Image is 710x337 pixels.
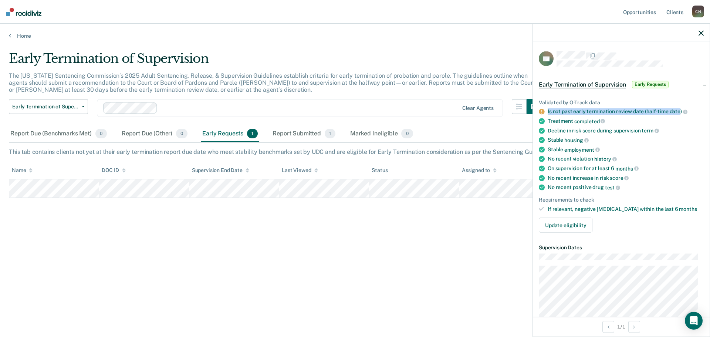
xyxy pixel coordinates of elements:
[9,51,541,72] div: Early Termination of Supervision
[120,126,189,142] div: Report Due (Other)
[628,321,640,333] button: Next Opportunity
[539,218,592,233] button: Update eligibility
[6,8,41,16] img: Recidiviz
[401,129,413,138] span: 0
[539,99,704,105] div: Validated by O-Track data
[201,126,259,142] div: Early Requests
[462,167,497,173] div: Assigned to
[9,148,701,155] div: This tab contains clients not yet at their early termination report due date who meet stability b...
[102,167,125,173] div: DOC ID
[564,137,589,143] span: housing
[564,146,599,152] span: employment
[548,137,704,144] div: Stable
[271,126,337,142] div: Report Submitted
[9,126,108,142] div: Report Due (Benchmarks Met)
[325,129,335,138] span: 1
[539,245,704,251] dt: Supervision Dates
[602,321,614,333] button: Previous Opportunity
[594,156,617,162] span: history
[548,118,704,125] div: Treatment
[548,146,704,153] div: Stable
[539,196,704,203] div: Requirements to check
[349,126,415,142] div: Marked Ineligible
[548,175,704,181] div: No recent increase in risk
[9,72,535,93] p: The [US_STATE] Sentencing Commission’s 2025 Adult Sentencing, Release, & Supervision Guidelines e...
[533,73,710,96] div: Early Termination of SupervisionEarly Requests
[692,6,704,17] div: C N
[192,167,249,173] div: Supervision End Date
[533,317,710,336] div: 1 / 1
[95,129,107,138] span: 0
[372,167,388,173] div: Status
[12,167,33,173] div: Name
[574,118,605,124] span: completed
[176,129,187,138] span: 0
[642,128,659,134] span: term
[548,206,704,212] div: If relevant, negative [MEDICAL_DATA] within the last 6
[12,104,79,110] span: Early Termination of Supervision
[615,165,639,171] span: months
[462,105,494,111] div: Clear agents
[548,108,704,115] div: Is not past early termination review date (half-time date)
[610,175,629,181] span: score
[539,81,626,88] span: Early Termination of Supervision
[548,127,704,134] div: Decline in risk score during supervision
[548,156,704,162] div: No recent violation
[9,33,701,39] a: Home
[548,184,704,191] div: No recent positive drug
[685,312,703,330] div: Open Intercom Messenger
[605,185,620,191] span: test
[282,167,318,173] div: Last Viewed
[247,129,258,138] span: 1
[679,206,697,212] span: months
[548,165,704,172] div: On supervision for at least 6
[632,81,669,88] span: Early Requests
